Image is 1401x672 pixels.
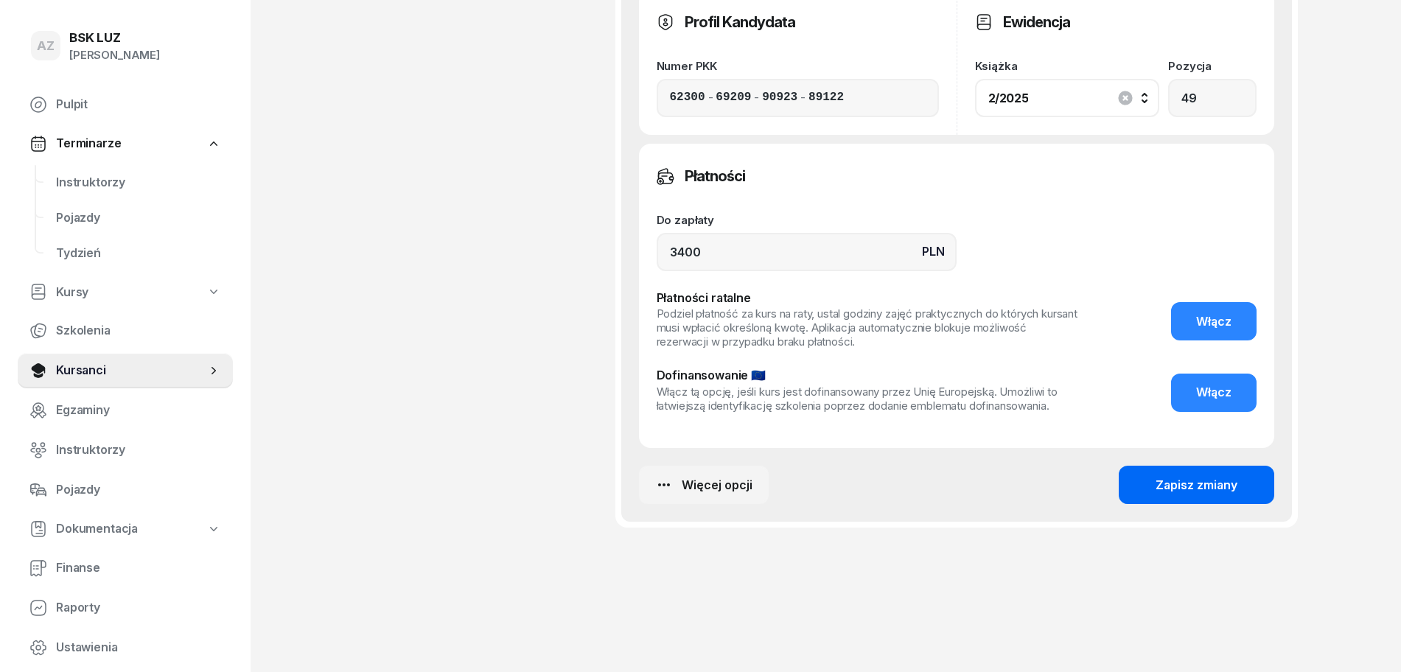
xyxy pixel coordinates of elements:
input: 00000 [670,88,705,108]
span: Ustawienia [56,638,221,657]
a: Terminarze [18,127,233,161]
span: Tydzień [56,244,221,263]
div: BSK LUZ [69,32,160,44]
span: Kursanci [56,361,206,380]
span: Raporty [56,598,221,617]
a: Instruktorzy [18,433,233,468]
span: Finanse [56,559,221,578]
div: Płatności ratalne [657,289,1081,308]
h3: Ewidencja [1003,10,1070,34]
input: 00000 [716,88,751,108]
div: Podziel płatność za kurs na raty, ustal godziny zajęć praktycznych do których kursant musi wpłaci... [657,307,1081,349]
div: Więcej opcji [655,476,752,495]
a: Pojazdy [44,200,233,236]
button: Włącz [1171,374,1257,412]
span: Włącz [1196,312,1231,332]
a: Kursanci [18,353,233,388]
span: Pulpit [56,95,221,114]
span: Instruktorzy [56,173,221,192]
button: Zapisz zmiany [1119,466,1274,504]
span: - [708,88,713,108]
a: Pojazdy [18,472,233,508]
input: 00000 [762,88,797,108]
button: 2/2025 [975,79,1160,117]
h3: Profil Kandydata [685,10,795,34]
input: 0 [657,233,957,271]
span: Szkolenia [56,321,221,340]
div: Włącz tą opcję, jeśli kurs jest dofinansowany przez Unię Europejską. Umożliwi to łatwiejszą ident... [657,385,1081,413]
button: Więcej opcji [639,466,769,504]
a: Finanse [18,550,233,586]
a: Kursy [18,276,233,309]
div: Zapisz zmiany [1156,476,1237,495]
a: Instruktorzy [44,165,233,200]
a: Dokumentacja [18,512,233,546]
span: AZ [37,40,55,52]
span: - [754,88,759,108]
span: Egzaminy [56,401,221,420]
span: Dokumentacja [56,519,138,539]
div: 2/2025 [988,92,1029,104]
a: Ustawienia [18,630,233,665]
button: Włącz [1171,302,1257,340]
span: Kursy [56,283,88,302]
a: Szkolenia [18,313,233,349]
span: Terminarze [56,134,121,153]
a: Tydzień [44,236,233,271]
div: [PERSON_NAME] [69,46,160,65]
a: Pulpit [18,87,233,122]
h3: Płatności [685,164,745,188]
span: Włącz [1196,383,1231,402]
a: Raporty [18,590,233,626]
span: - [800,88,806,108]
a: Egzaminy [18,393,233,428]
span: Instruktorzy [56,441,221,460]
span: Pojazdy [56,480,221,500]
div: Dofinansowanie 🇪🇺 [657,366,1081,385]
input: 00000 [808,88,844,108]
span: Pojazdy [56,209,221,228]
